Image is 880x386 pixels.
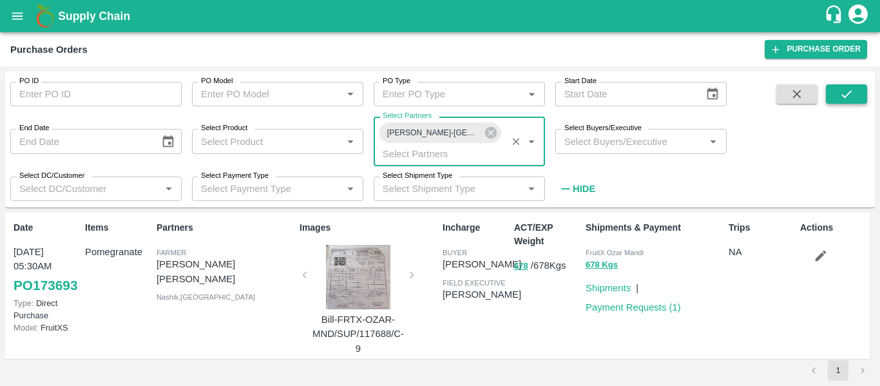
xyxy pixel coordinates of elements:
label: Select Partners [383,111,432,121]
button: Open [160,180,177,197]
b: Supply Chain [58,10,130,23]
p: Date [14,221,80,235]
input: Select Payment Type [196,180,321,197]
button: Open [342,133,359,150]
label: PO ID [19,76,39,86]
input: Enter PO Model [196,86,338,102]
input: Select Buyers/Executive [559,133,702,150]
p: Items [85,221,151,235]
input: Select Partners [378,145,503,162]
span: field executive [443,279,506,287]
div: [PERSON_NAME]-[GEOGRAPHIC_DATA] , [GEOGRAPHIC_DATA]-9975520183 [379,122,501,143]
a: Shipments [586,283,631,293]
button: Open [523,133,540,150]
p: Pomegranate [85,245,151,259]
span: Type: [14,298,33,308]
p: Direct Purchase [14,297,80,322]
span: buyer [443,249,467,256]
a: Supply Chain [58,7,824,25]
button: Open [523,86,540,102]
p: [PERSON_NAME] [PERSON_NAME] [157,257,294,286]
input: Start Date [555,82,696,106]
nav: pagination navigation [801,360,875,381]
p: Shipments & Payment [586,221,723,235]
p: [PERSON_NAME] [443,287,521,302]
span: [PERSON_NAME]-[GEOGRAPHIC_DATA] , [GEOGRAPHIC_DATA]-9975520183 [379,126,488,140]
div: account of current user [847,3,870,30]
label: Select Product [201,123,247,133]
span: Farmer [157,249,186,256]
strong: Hide [573,184,595,194]
p: Images [300,221,437,235]
button: Open [342,180,359,197]
p: ACT/EXP Weight [514,221,580,248]
p: Incharge [443,221,509,235]
div: customer-support [824,5,847,28]
p: Actions [800,221,866,235]
label: PO Model [201,76,233,86]
button: 678 Kgs [586,258,618,273]
input: End Date [10,129,151,153]
label: Start Date [564,76,597,86]
p: [DATE] 05:30AM [14,245,80,274]
input: Select Shipment Type [378,180,503,197]
label: PO Type [383,76,410,86]
span: Nashik , [GEOGRAPHIC_DATA] [157,293,255,301]
p: NA [729,245,795,259]
span: FruitX Ozar Mandi [586,249,644,256]
input: Enter PO Type [378,86,520,102]
p: Trips [729,221,795,235]
a: Payment Requests (1) [586,302,681,313]
label: End Date [19,123,49,133]
div: Purchase Orders [10,41,88,58]
div: | [631,276,638,295]
button: Choose date [156,130,180,154]
label: Select Shipment Type [383,171,452,181]
p: Partners [157,221,294,235]
a: PO173693 [14,274,77,297]
input: Select DC/Customer [14,180,157,197]
img: logo [32,3,58,29]
p: Bill-FRTX-OZAR-MND/SUP/117688/C-9 [310,313,407,356]
button: Clear [508,133,525,150]
button: Open [523,180,540,197]
p: [PERSON_NAME] [443,257,521,271]
p: / 678 Kgs [514,258,580,273]
p: FruitXS [14,322,80,334]
button: Choose date [700,82,725,106]
button: Open [705,133,722,150]
input: Enter PO ID [10,82,182,106]
button: Open [342,86,359,102]
button: open drawer [3,1,32,31]
label: Select Buyers/Executive [564,123,642,133]
input: Select Product [196,133,338,150]
button: Hide [555,178,599,200]
span: Model: [14,323,38,333]
button: page 1 [828,360,848,381]
label: Select Payment Type [201,171,269,181]
label: Select DC/Customer [19,171,84,181]
button: 678 [514,259,528,274]
a: Purchase Order [765,40,867,59]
